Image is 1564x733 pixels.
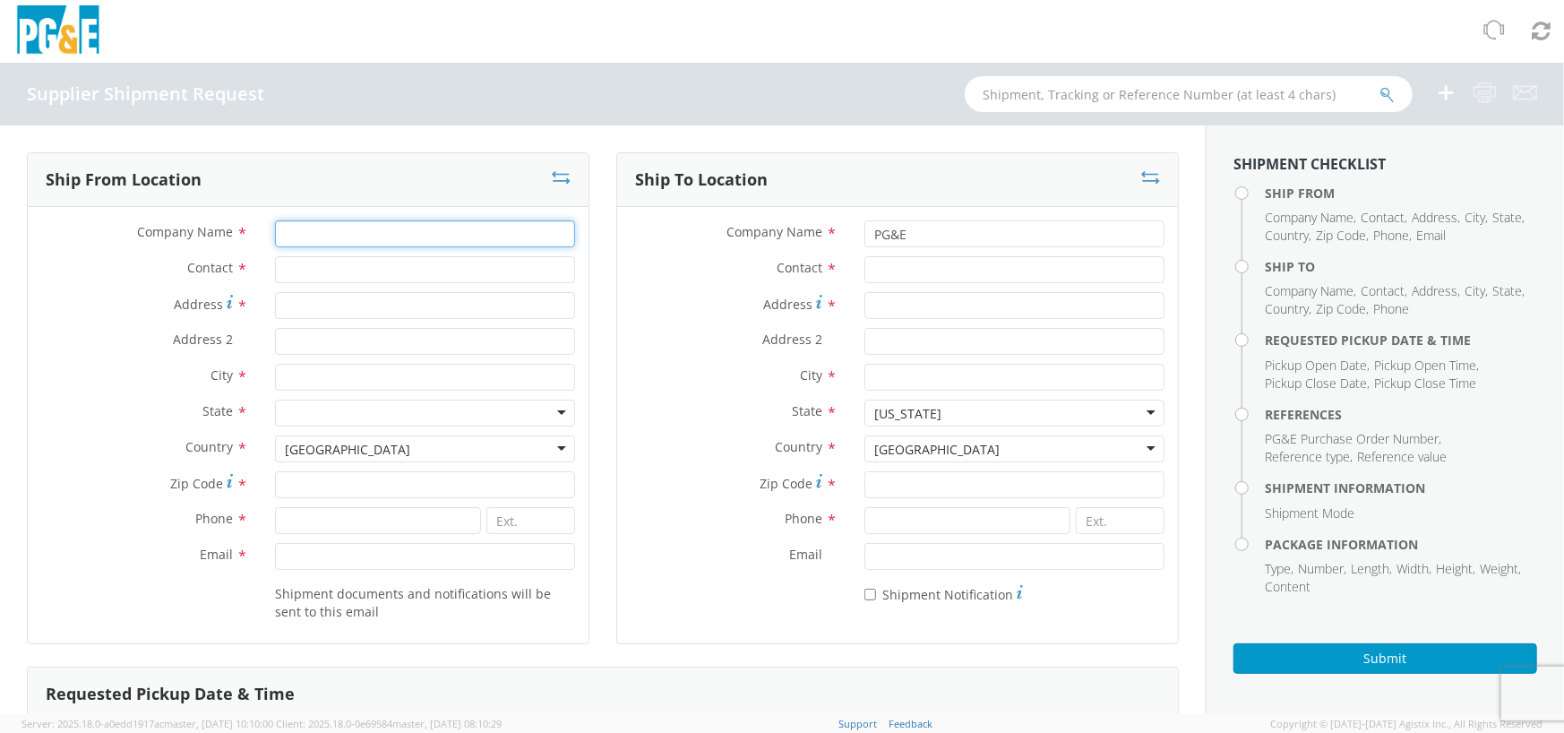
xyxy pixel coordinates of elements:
[1412,282,1460,300] li: ,
[864,589,876,600] input: Shipment Notification
[1361,209,1407,227] li: ,
[1316,227,1366,244] span: Zip Code
[800,366,822,384] span: City
[1265,560,1293,578] li: ,
[1265,375,1370,392] li: ,
[1361,209,1405,226] span: Contact
[21,717,273,730] span: Server: 2025.18.0-a0edd1917ac
[276,717,502,730] span: Client: 2025.18.0-0e69584
[1076,507,1164,534] input: Ext.
[1374,357,1476,374] span: Pickup Open Time
[1412,209,1460,227] li: ,
[775,438,822,455] span: Country
[1492,282,1522,299] span: State
[1265,209,1356,227] li: ,
[1436,560,1475,578] li: ,
[1373,227,1409,244] span: Phone
[1265,448,1353,466] li: ,
[1265,282,1353,299] span: Company Name
[13,5,103,58] img: pge-logo-06675f144f4cfa6a6814.png
[211,366,233,384] span: City
[170,475,223,492] span: Zip Code
[874,405,941,423] div: [US_STATE]
[1265,538,1537,551] h4: Package Information
[1480,560,1521,578] li: ,
[1374,357,1479,375] li: ,
[1396,560,1431,578] li: ,
[1265,260,1537,273] h4: Ship To
[174,296,223,313] span: Address
[1316,300,1369,318] li: ,
[1265,300,1311,318] li: ,
[1316,227,1369,245] li: ,
[1465,209,1488,227] li: ,
[1265,227,1311,245] li: ,
[1265,430,1439,447] span: PG&E Purchase Order Number
[1416,227,1446,244] span: Email
[1492,282,1525,300] li: ,
[1412,282,1457,299] span: Address
[1270,717,1543,731] span: Copyright © [DATE]-[DATE] Agistix Inc., All Rights Reserved
[839,717,878,730] a: Support
[185,438,233,455] span: Country
[1265,448,1350,465] span: Reference type
[1265,333,1537,347] h4: Requested Pickup Date & Time
[1265,578,1310,595] span: Content
[1265,186,1537,200] h4: Ship From
[1396,560,1429,577] span: Width
[1465,282,1485,299] span: City
[202,402,233,419] span: State
[760,475,812,492] span: Zip Code
[1373,227,1412,245] li: ,
[46,686,295,703] h3: Requested Pickup Date & Time
[392,717,502,730] span: master, [DATE] 08:10:29
[1298,560,1346,578] li: ,
[195,510,233,527] span: Phone
[1351,560,1392,578] li: ,
[792,402,822,419] span: State
[1265,357,1370,375] li: ,
[1492,209,1522,226] span: State
[1265,430,1441,448] li: ,
[1265,560,1291,577] span: Type
[1357,448,1447,465] span: Reference value
[1492,209,1525,227] li: ,
[1265,481,1537,495] h4: Shipment Information
[200,546,233,563] span: Email
[1412,209,1457,226] span: Address
[1265,209,1353,226] span: Company Name
[1351,560,1389,577] span: Length
[137,223,233,240] span: Company Name
[789,546,822,563] span: Email
[486,507,575,534] input: Ext.
[1361,282,1405,299] span: Contact
[1480,560,1518,577] span: Weight
[1298,560,1344,577] span: Number
[1265,375,1367,392] span: Pickup Close Date
[1233,643,1537,674] button: Submit
[46,171,202,189] h3: Ship From Location
[1316,300,1366,317] span: Zip Code
[275,582,575,621] label: Shipment documents and notifications will be sent to this email
[965,76,1413,112] input: Shipment, Tracking or Reference Number (at least 4 chars)
[864,582,1023,604] label: Shipment Notification
[187,259,233,276] span: Contact
[285,441,410,459] div: [GEOGRAPHIC_DATA]
[874,441,1000,459] div: [GEOGRAPHIC_DATA]
[1265,357,1367,374] span: Pickup Open Date
[785,510,822,527] span: Phone
[635,171,768,189] h3: Ship To Location
[1465,282,1488,300] li: ,
[1265,504,1354,522] span: Shipment Mode
[763,296,812,313] span: Address
[1373,300,1409,317] span: Phone
[1265,300,1309,317] span: Country
[1265,282,1356,300] li: ,
[1233,154,1386,174] strong: Shipment Checklist
[1436,560,1473,577] span: Height
[1361,282,1407,300] li: ,
[173,331,233,348] span: Address 2
[1374,375,1476,392] span: Pickup Close Time
[1265,408,1537,421] h4: References
[777,259,822,276] span: Contact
